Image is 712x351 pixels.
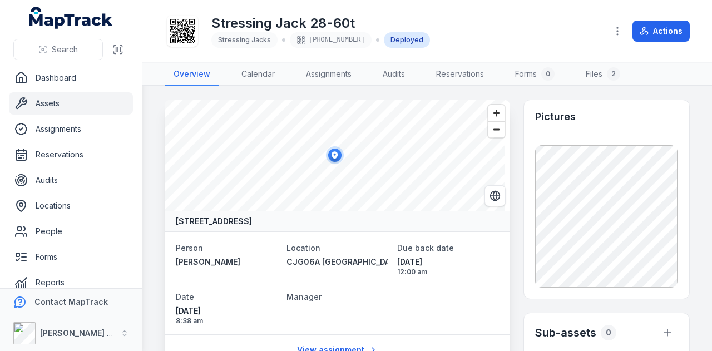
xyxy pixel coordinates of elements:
[29,7,113,29] a: MapTrack
[286,243,320,253] span: Location
[176,317,278,325] span: 8:38 am
[9,220,133,243] a: People
[397,256,499,276] time: 13/09/2025, 12:00:00 am
[488,105,505,121] button: Zoom in
[535,109,576,125] h3: Pictures
[601,325,616,340] div: 0
[397,256,499,268] span: [DATE]
[397,268,499,276] span: 12:00 am
[541,67,555,81] div: 0
[297,63,360,86] a: Assignments
[40,328,131,338] strong: [PERSON_NAME] Group
[286,257,402,266] span: CJG06A [GEOGRAPHIC_DATA]
[535,325,596,340] h2: Sub-assets
[374,63,414,86] a: Audits
[176,243,203,253] span: Person
[488,121,505,137] button: Zoom out
[176,305,278,317] span: [DATE]
[632,21,690,42] button: Actions
[384,32,430,48] div: Deployed
[165,100,505,211] canvas: Map
[9,67,133,89] a: Dashboard
[286,256,388,268] a: CJG06A [GEOGRAPHIC_DATA]
[176,305,278,325] time: 11/09/2025, 8:38:05 am
[484,185,506,206] button: Switch to Satellite View
[211,14,430,32] h1: Stressing Jack 28-60t
[233,63,284,86] a: Calendar
[218,36,271,44] span: Stressing Jacks
[506,63,563,86] a: Forms0
[165,63,219,86] a: Overview
[176,256,278,268] a: [PERSON_NAME]
[577,63,629,86] a: Files2
[427,63,493,86] a: Reservations
[9,118,133,140] a: Assignments
[176,292,194,301] span: Date
[34,297,108,306] strong: Contact MapTrack
[176,216,252,227] strong: [STREET_ADDRESS]
[9,246,133,268] a: Forms
[290,32,372,48] div: [PHONE_NUMBER]
[9,195,133,217] a: Locations
[52,44,78,55] span: Search
[286,292,322,301] span: Manager
[9,92,133,115] a: Assets
[9,169,133,191] a: Audits
[397,243,454,253] span: Due back date
[13,39,103,60] button: Search
[9,144,133,166] a: Reservations
[607,67,620,81] div: 2
[9,271,133,294] a: Reports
